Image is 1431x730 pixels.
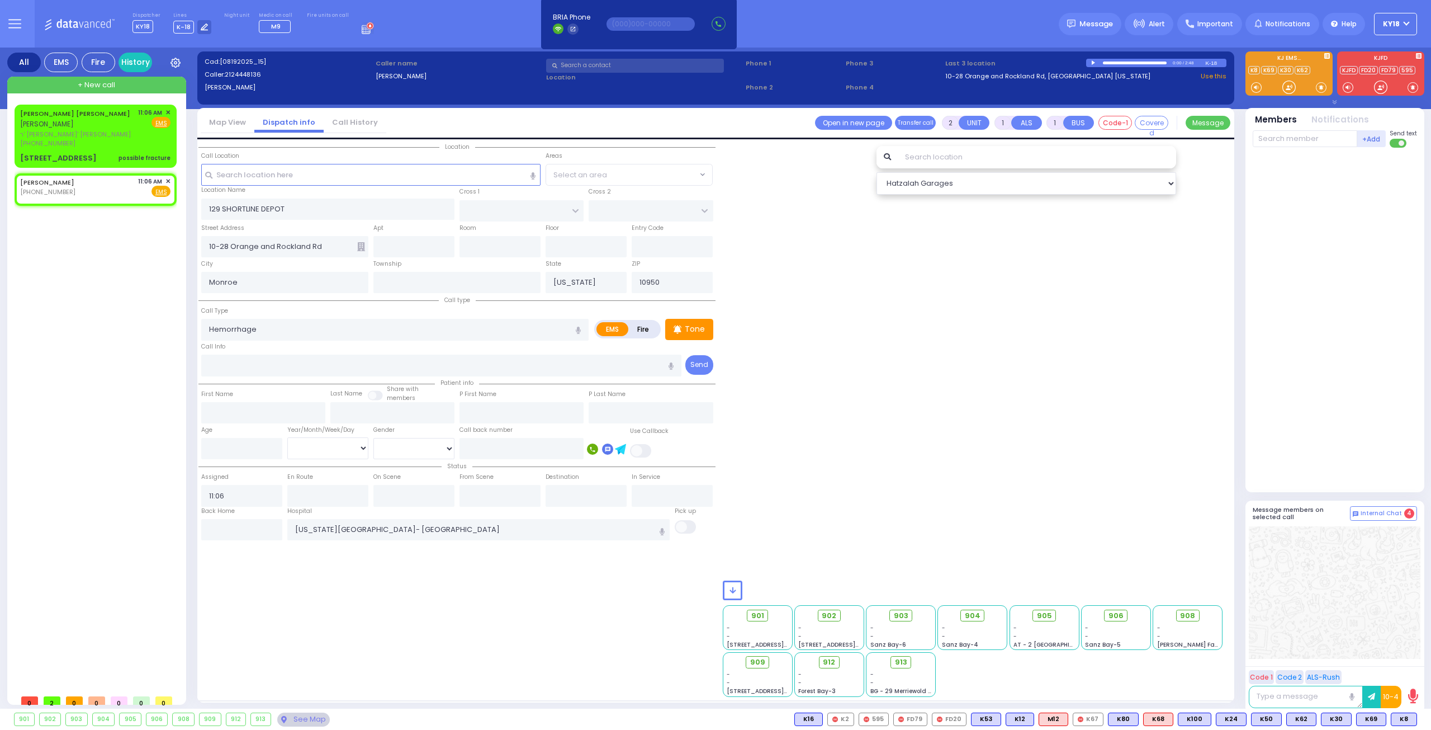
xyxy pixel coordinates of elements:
div: BLS [1391,713,1417,726]
span: Notifications [1266,19,1310,29]
span: 908 [1180,610,1195,621]
div: 903 [66,713,87,726]
span: Send text [1390,129,1417,138]
div: K24 [1216,713,1247,726]
div: K80 [1108,713,1139,726]
span: - [1157,632,1160,640]
span: Help [1342,19,1357,29]
span: 904 [965,610,980,621]
div: Year/Month/Week/Day [287,426,368,435]
label: Gender [373,426,395,435]
span: Call type [439,296,476,304]
label: Areas [546,152,562,161]
label: ZIP [632,260,640,269]
span: Sanz Bay-5 [1085,640,1121,649]
label: Caller: [205,70,372,79]
button: Members [1255,114,1297,126]
a: [PERSON_NAME] [20,178,74,187]
span: - [1085,624,1088,632]
span: 909 [750,657,765,668]
label: City [201,260,213,269]
button: BUS [1063,116,1094,130]
label: Cross 1 [459,187,480,196]
div: 908 [173,713,194,726]
button: Covered [1135,116,1168,130]
span: 0 [21,696,38,705]
span: - [727,670,730,679]
div: K62 [1286,713,1316,726]
span: - [870,679,874,687]
label: From Scene [459,473,494,482]
button: Code 2 [1276,670,1304,684]
label: Use Callback [630,427,669,436]
span: - [798,624,802,632]
a: Map View [201,117,254,128]
span: [PERSON_NAME] [20,119,74,129]
span: ✕ [165,177,170,186]
label: In Service [632,473,660,482]
span: Important [1197,19,1233,29]
span: BG - 29 Merriewold S. [870,687,933,695]
div: K12 [1006,713,1034,726]
div: K-18 [1205,59,1226,67]
span: - [870,624,874,632]
a: FD79 [1379,66,1398,74]
span: 2124448136 [225,70,261,79]
span: Phone 3 [846,59,942,68]
span: - [727,624,730,632]
label: Medic on call [259,12,294,19]
label: KJFD [1337,55,1424,63]
label: Call Info [201,342,225,351]
img: red-radio-icon.svg [864,717,869,722]
label: Assigned [201,473,229,482]
button: Message [1186,116,1230,130]
label: Last 3 location [945,59,1086,68]
label: Turn off text [1390,138,1408,149]
span: members [387,394,415,402]
button: KY18 [1374,13,1417,35]
span: [08192025_15] [220,57,266,66]
div: BLS [1356,713,1386,726]
span: 903 [894,610,908,621]
span: - [1157,624,1160,632]
label: Township [373,260,401,269]
span: 0 [111,696,127,705]
button: UNIT [959,116,989,130]
label: P Last Name [589,390,626,399]
a: K62 [1295,66,1310,74]
span: 0 [155,696,172,705]
label: State [546,260,561,269]
u: EMS [155,119,167,128]
span: Location [439,143,475,151]
div: K8 [1391,713,1417,726]
span: + New call [78,79,115,91]
label: On Scene [373,473,401,482]
span: 912 [823,657,835,668]
span: [PHONE_NUMBER] [20,187,75,196]
div: 913 [251,713,271,726]
span: - [798,670,802,679]
label: Floor [546,224,559,233]
div: K67 [1073,713,1103,726]
div: Fire [82,53,115,72]
a: 595 [1399,66,1415,74]
a: Open in new page [815,116,892,130]
div: ALS [1039,713,1068,726]
span: BRIA Phone [553,12,590,22]
label: Street Address [201,224,244,233]
span: - [798,632,802,640]
div: ALS [1143,713,1173,726]
label: Dispatcher [132,12,160,19]
button: Code 1 [1249,670,1274,684]
div: K2 [827,713,854,726]
button: Notifications [1311,114,1369,126]
label: Lines [173,12,212,19]
label: [PERSON_NAME] [376,72,543,81]
div: BLS [1178,713,1211,726]
div: BLS [971,713,1001,726]
div: See map [277,713,330,727]
img: red-radio-icon.svg [832,717,838,722]
label: Fire [628,322,659,336]
h5: Message members on selected call [1253,506,1350,521]
div: BLS [1108,713,1139,726]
